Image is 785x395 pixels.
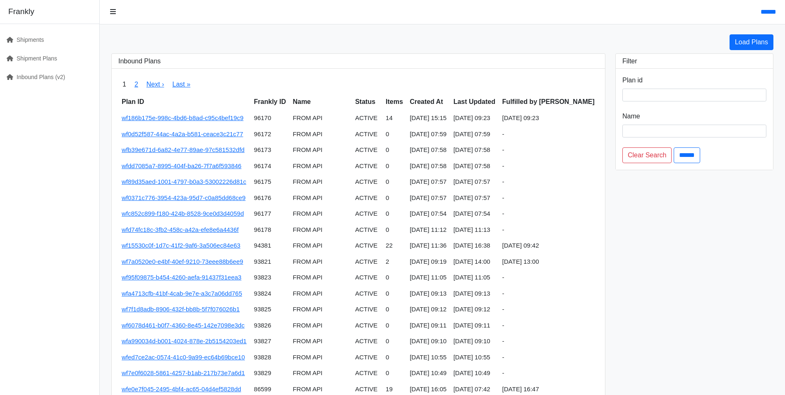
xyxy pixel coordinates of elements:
td: FROM API [289,174,352,190]
td: FROM API [289,206,352,222]
td: 96177 [251,206,290,222]
td: ACTIVE [352,333,382,349]
td: 0 [382,158,406,174]
a: Last » [172,81,190,88]
td: [DATE] 07:58 [450,142,499,158]
td: ACTIVE [352,174,382,190]
td: - [499,222,598,238]
td: [DATE] 15:15 [406,110,450,126]
td: 94381 [251,238,290,254]
td: FROM API [289,126,352,142]
td: - [499,142,598,158]
td: 0 [382,222,406,238]
td: [DATE] 10:55 [450,349,499,366]
td: [DATE] 13:00 [499,254,598,270]
td: FROM API [289,254,352,270]
td: ACTIVE [352,238,382,254]
td: FROM API [289,286,352,302]
td: [DATE] 09:23 [450,110,499,126]
td: ACTIVE [352,349,382,366]
td: [DATE] 09:13 [406,286,450,302]
th: Items [382,94,406,110]
td: FROM API [289,333,352,349]
td: 93829 [251,365,290,381]
td: FROM API [289,142,352,158]
td: - [499,301,598,318]
a: wfd74fc18c-3fb2-458c-a42a-efe8e6a4436f [122,226,239,233]
td: ACTIVE [352,254,382,270]
span: 1 [118,75,130,94]
h3: Inbound Plans [118,57,598,65]
td: ACTIVE [352,190,382,206]
td: [DATE] 10:55 [406,349,450,366]
td: - [499,270,598,286]
td: 2 [382,254,406,270]
a: Load Plans [730,34,773,50]
td: 14 [382,110,406,126]
td: [DATE] 11:05 [406,270,450,286]
td: 0 [382,142,406,158]
td: 93824 [251,286,290,302]
td: [DATE] 09:12 [450,301,499,318]
td: ACTIVE [352,142,382,158]
td: [DATE] 16:38 [450,238,499,254]
th: Status [352,94,382,110]
td: 93821 [251,254,290,270]
td: [DATE] 11:05 [450,270,499,286]
a: wf6078d461-b0f7-4360-8e45-142e7098e3dc [122,322,245,329]
td: [DATE] 07:54 [450,206,499,222]
td: ACTIVE [352,318,382,334]
td: [DATE] 10:49 [450,365,499,381]
td: [DATE] 07:59 [450,126,499,142]
td: 96176 [251,190,290,206]
td: - [499,126,598,142]
td: - [499,158,598,174]
td: [DATE] 11:12 [406,222,450,238]
td: FROM API [289,158,352,174]
td: FROM API [289,110,352,126]
td: [DATE] 09:13 [450,286,499,302]
td: ACTIVE [352,301,382,318]
td: - [499,174,598,190]
td: 0 [382,365,406,381]
td: - [499,365,598,381]
td: [DATE] 11:13 [450,222,499,238]
td: [DATE] 14:00 [450,254,499,270]
td: [DATE] 07:57 [406,174,450,190]
td: FROM API [289,318,352,334]
td: FROM API [289,349,352,366]
td: 0 [382,206,406,222]
td: [DATE] 10:49 [406,365,450,381]
td: 0 [382,286,406,302]
td: [DATE] 07:57 [450,174,499,190]
td: 0 [382,301,406,318]
td: ACTIVE [352,286,382,302]
td: [DATE] 07:58 [406,142,450,158]
td: ACTIVE [352,126,382,142]
td: FROM API [289,222,352,238]
a: wfed7ce2ac-0574-41c0-9a99-ec64b69bce10 [122,354,245,361]
td: ACTIVE [352,206,382,222]
a: wf7e0f6028-5861-4257-b1ab-217b73e7a6d1 [122,369,245,376]
label: Plan id [622,75,643,85]
td: ACTIVE [352,158,382,174]
td: [DATE] 09:19 [406,254,450,270]
a: wfb39e671d-6a82-4e77-89ae-97c581532dfd [122,146,245,153]
a: wf0d52f587-44ac-4a2a-b581-ceace3c21c77 [122,130,243,137]
td: FROM API [289,365,352,381]
td: 0 [382,349,406,366]
td: 93823 [251,270,290,286]
td: [DATE] 09:12 [406,301,450,318]
td: ACTIVE [352,270,382,286]
td: 96174 [251,158,290,174]
td: - [499,286,598,302]
td: [DATE] 09:10 [450,333,499,349]
td: [DATE] 07:58 [450,158,499,174]
td: ACTIVE [352,365,382,381]
td: [DATE] 09:42 [499,238,598,254]
a: Next › [146,81,164,88]
a: wf89d35aed-1001-4797-b0a3-53002226d81c [122,178,246,185]
td: FROM API [289,190,352,206]
td: 22 [382,238,406,254]
td: FROM API [289,301,352,318]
